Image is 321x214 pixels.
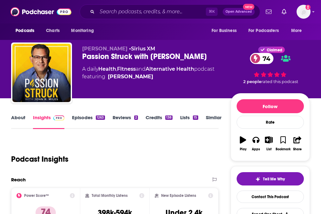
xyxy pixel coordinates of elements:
[67,25,102,37] button: open menu
[165,115,173,120] div: 138
[11,177,26,183] h2: Reach
[146,114,173,129] a: Credits138
[53,115,64,120] img: Podchaser Pro
[82,65,214,81] div: A daily podcast
[237,172,304,185] button: tell me why sparkleTell Me Why
[11,114,25,129] a: About
[297,5,311,19] span: Logged in as kkade
[82,46,128,52] span: [PERSON_NAME]
[250,132,263,155] button: Apps
[97,7,206,17] input: Search podcasts, credits, & more...
[231,46,310,85] div: Claimed74 2 peoplerated this podcast
[267,49,282,52] span: Claimed
[244,25,288,37] button: open menu
[255,177,260,182] img: tell me why sparkle
[98,66,116,72] a: Health
[263,6,274,17] a: Show notifications dropdown
[250,53,273,64] a: 74
[193,115,198,120] div: 15
[256,53,273,64] span: 74
[180,114,198,129] a: Lists15
[279,6,289,17] a: Show notifications dropdown
[263,177,285,182] span: Tell Me Why
[10,6,71,18] img: Podchaser - Follow, Share and Rate Podcasts
[237,99,304,113] button: Follow
[16,26,34,35] span: Podcasts
[46,26,60,35] span: Charts
[240,147,246,151] div: Play
[266,147,272,151] div: List
[291,132,304,155] button: Share
[80,4,260,19] div: Search podcasts, credits, & more...
[116,66,117,72] span: ,
[287,25,310,37] button: open menu
[42,25,63,37] a: Charts
[82,73,214,81] span: featuring
[275,132,291,155] button: Bookmark
[237,132,250,155] button: Play
[212,26,237,35] span: For Business
[297,5,311,19] button: Show profile menu
[131,46,155,52] a: Sirius XM
[261,79,298,84] span: rated this podcast
[262,132,275,155] button: List
[237,116,304,129] div: Rate
[117,66,136,72] a: Fitness
[276,147,291,151] div: Bookmark
[96,115,105,120] div: 1263
[248,26,279,35] span: For Podcasters
[161,193,196,198] h2: New Episode Listens
[11,154,69,164] h1: Podcast Insights
[252,147,260,151] div: Apps
[305,5,311,10] svg: Add a profile image
[243,79,261,84] span: 2 people
[33,114,64,129] a: InsightsPodchaser Pro
[297,5,311,19] img: User Profile
[146,66,194,72] a: Alternative Health
[24,193,49,198] h2: Power Score™
[223,8,255,16] button: Open AdvancedNew
[136,66,146,72] span: and
[108,73,153,81] a: John R. Miles
[226,10,252,13] span: Open Advanced
[129,46,155,52] span: •
[92,193,128,198] h2: Total Monthly Listens
[293,147,302,151] div: Share
[206,114,221,129] a: Similar
[243,4,254,10] span: New
[291,26,302,35] span: More
[72,114,105,129] a: Episodes1263
[237,191,304,203] a: Contact This Podcast
[207,25,245,37] button: open menu
[206,8,218,16] span: ⌘ K
[71,26,94,35] span: Monitoring
[113,114,138,129] a: Reviews2
[11,25,43,37] button: open menu
[134,115,138,120] div: 2
[12,44,71,102] img: Passion Struck with John R. Miles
